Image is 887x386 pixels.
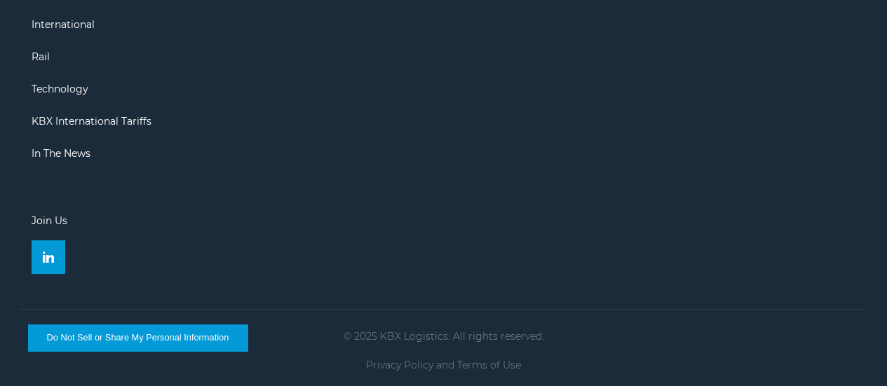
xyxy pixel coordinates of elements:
a: Technology [32,83,88,95]
a: Join Us [32,214,67,227]
a: Terms of Use [457,359,521,371]
a: KBX International Tariffs [32,115,151,127]
a: Privacy Policy [366,359,433,371]
span: and [436,359,454,371]
a: International [32,18,95,31]
a: In The News [32,147,90,160]
a: Rail [32,50,50,63]
img: Linkedin [43,251,54,263]
p: © 2025 KBX Logistics. All rights reserved. [21,331,866,342]
button: Do Not Sell or Share My Personal Information [28,324,248,351]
